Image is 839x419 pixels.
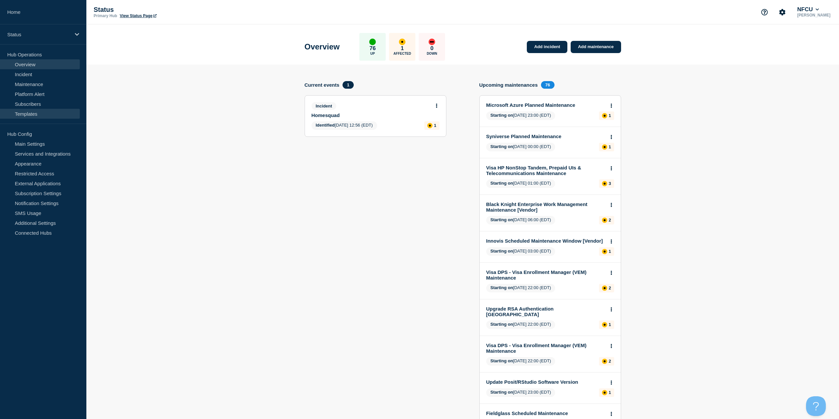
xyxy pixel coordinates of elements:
[609,218,611,223] p: 2
[94,6,225,14] p: Status
[486,143,555,151] span: [DATE] 00:00 (EDT)
[369,39,376,45] div: up
[370,45,376,52] p: 76
[491,249,513,254] span: Starting on
[527,41,567,53] a: Add incident
[486,134,605,139] a: Syniverse Planned Maintenance
[94,14,117,18] p: Primary Hub
[486,179,555,188] span: [DATE] 01:00 (EDT)
[609,359,611,364] p: 2
[602,218,607,223] div: affected
[486,165,605,176] a: Visa HP NonStop Tandem, Prepaid UIs & Telecommunications Maintenance
[486,320,555,329] span: [DATE] 22:00 (EDT)
[316,123,335,128] span: Identified
[343,81,353,89] span: 1
[609,285,611,290] p: 2
[806,396,826,416] iframe: Help Scout Beacon - Open
[796,6,820,13] button: NFCU
[609,390,611,395] p: 1
[486,388,555,397] span: [DATE] 23:00 (EDT)
[602,322,607,327] div: affected
[491,113,513,118] span: Starting on
[758,5,771,19] button: Support
[491,358,513,363] span: Starting on
[486,102,605,108] a: Microsoft Azure Planned Maintenance
[571,41,621,53] a: Add maintenance
[602,249,607,254] div: affected
[394,52,411,55] p: Affected
[305,42,340,51] h1: Overview
[491,217,513,222] span: Starting on
[609,181,611,186] p: 3
[486,238,605,244] a: Innovis Scheduled Maintenance Window [Vendor]
[370,52,375,55] p: Up
[486,201,605,213] a: Black Knight Enterprise Work Management Maintenance [Vendor]
[609,249,611,254] p: 1
[479,82,538,88] h4: Upcoming maintenances
[431,45,434,52] p: 0
[491,181,513,186] span: Starting on
[602,113,607,118] div: affected
[399,39,405,45] div: affected
[312,121,377,130] span: [DATE] 12:56 (EDT)
[486,111,555,120] span: [DATE] 23:00 (EDT)
[427,52,437,55] p: Down
[486,410,605,416] a: Fieldglass Scheduled Maintenance
[401,45,404,52] p: 1
[429,39,435,45] div: down
[602,144,607,150] div: affected
[486,379,605,385] a: Update Posit/RStudio Software Version
[486,269,605,281] a: Visa DPS - Visa Enrollment Manager (VEM) Maintenance
[486,216,555,224] span: [DATE] 06:00 (EDT)
[7,32,71,37] p: Status
[486,306,605,317] a: Upgrade RSA Authentication [GEOGRAPHIC_DATA]
[427,123,433,128] div: affected
[486,284,555,292] span: [DATE] 22:00 (EDT)
[609,144,611,149] p: 1
[602,181,607,186] div: affected
[491,285,513,290] span: Starting on
[434,123,436,128] p: 1
[491,390,513,395] span: Starting on
[775,5,789,19] button: Account settings
[486,343,605,354] a: Visa DPS - Visa Enrollment Manager (VEM) Maintenance
[602,285,607,291] div: affected
[491,144,513,149] span: Starting on
[602,359,607,364] div: affected
[312,112,431,118] a: Homesquad
[486,357,555,366] span: [DATE] 22:00 (EDT)
[120,14,156,18] a: View Status Page
[491,322,513,327] span: Starting on
[602,390,607,395] div: affected
[312,102,337,110] span: Incident
[609,113,611,118] p: 1
[305,82,340,88] h4: Current events
[541,81,554,89] span: 76
[796,13,832,17] p: [PERSON_NAME]
[486,247,555,256] span: [DATE] 03:00 (EDT)
[609,322,611,327] p: 1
